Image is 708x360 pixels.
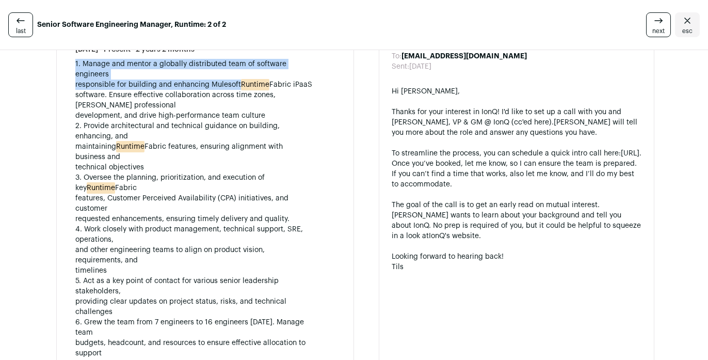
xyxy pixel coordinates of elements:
span: next [652,27,665,35]
mark: Runtime [241,79,269,90]
a: IonQ's website [429,232,479,240]
div: The goal of the call is to get an early read on mutual interest. [PERSON_NAME] wants to learn abo... [392,200,641,241]
div: Thanks for your interest in IonQ! I'd like to set up a call with you and [PERSON_NAME], VP & GM @... [392,107,641,138]
a: last [8,12,33,37]
dt: Sent: [392,61,409,72]
span: esc [682,27,693,35]
a: [URL] [621,150,639,157]
dd: [DATE] [409,61,431,72]
div: Hi [PERSON_NAME], [392,86,641,97]
a: Close [675,12,700,37]
div: Looking forward to hearing back! [392,252,641,262]
dt: To: [392,51,401,61]
mark: Runtime [87,182,115,194]
span: last [16,27,26,35]
strong: Senior Software Engineering Manager, Runtime: 2 of 2 [37,20,226,30]
b: [EMAIL_ADDRESS][DOMAIN_NAME] [401,53,527,60]
div: To streamline the process, you can schedule a quick intro call here: . Once you’ve booked, let me... [392,148,641,190]
div: Tils [392,262,641,272]
mark: Runtime [116,141,144,152]
a: next [646,12,671,37]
